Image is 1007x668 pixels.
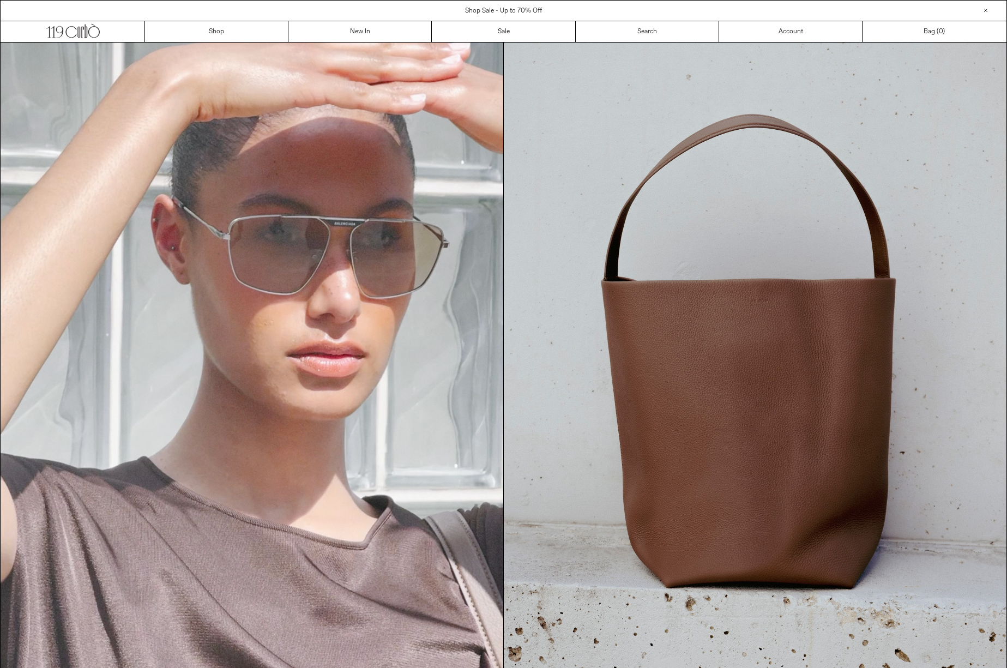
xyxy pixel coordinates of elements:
a: New In [288,21,432,42]
a: Shop [145,21,288,42]
span: 0 [939,27,943,36]
a: Shop Sale - Up to 70% Off [465,7,542,15]
a: Sale [432,21,575,42]
span: ) [939,27,945,37]
a: Bag () [863,21,1006,42]
a: Search [576,21,719,42]
a: Account [719,21,863,42]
